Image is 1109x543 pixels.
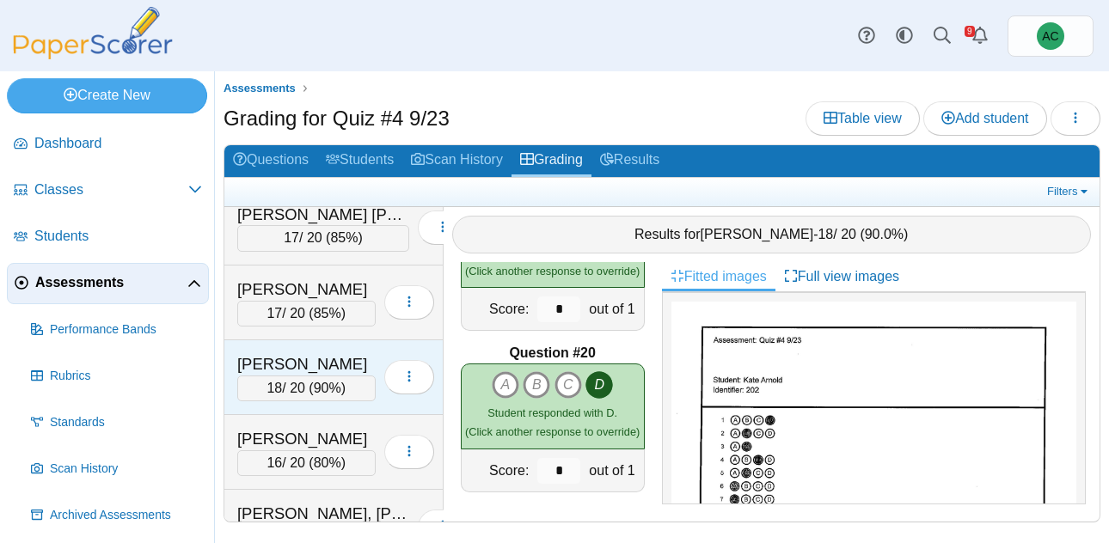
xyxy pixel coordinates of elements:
[865,227,904,241] span: 90.0%
[523,371,550,399] i: B
[317,145,402,177] a: Students
[267,455,282,470] span: 16
[961,17,999,55] a: Alerts
[585,371,613,399] i: D
[775,262,908,291] a: Full view images
[512,145,591,177] a: Grading
[237,301,376,326] div: / 20 ( )
[701,227,814,241] span: [PERSON_NAME]
[224,145,317,177] a: Questions
[224,104,450,133] h1: Grading for Quiz #4 9/23
[24,356,209,397] a: Rubrics
[509,344,595,363] b: Question #20
[237,503,409,525] div: [PERSON_NAME], [PERSON_NAME]
[35,273,187,292] span: Assessments
[487,406,617,419] span: Student responded with D.
[237,353,376,375] div: [PERSON_NAME]
[1037,22,1064,50] span: Andrew Christman
[314,455,341,470] span: 80%
[24,495,209,536] a: Archived Assessments
[7,124,209,165] a: Dashboard
[585,288,643,330] div: out of 1
[267,381,282,395] span: 18
[941,111,1028,125] span: Add student
[34,180,188,199] span: Classes
[330,230,358,245] span: 85%
[465,246,640,278] small: (Click another response to override)
[267,306,282,320] span: 17
[1008,15,1094,57] a: Andrew Christman
[219,78,300,100] a: Assessments
[462,288,534,330] div: Score:
[50,321,202,339] span: Performance Bands
[923,101,1046,136] a: Add student
[224,82,296,95] span: Assessments
[50,461,202,478] span: Scan History
[34,227,202,246] span: Students
[1042,30,1058,42] span: Andrew Christman
[7,7,179,59] img: PaperScorer
[237,225,409,251] div: / 20 ( )
[7,170,209,211] a: Classes
[462,449,534,491] div: Score:
[585,449,643,491] div: out of 1
[7,47,179,62] a: PaperScorer
[818,227,833,241] span: 18
[34,134,202,153] span: Dashboard
[284,230,299,245] span: 17
[50,414,202,431] span: Standards
[24,309,209,351] a: Performance Bands
[314,381,341,395] span: 90%
[824,111,902,125] span: Table view
[452,216,1092,253] div: Results for - / 20 ( )
[237,375,376,401] div: / 20 ( )
[591,145,668,177] a: Results
[465,406,640,438] small: (Click another response to override)
[1043,183,1095,200] a: Filters
[662,262,775,291] a: Fitted images
[50,368,202,385] span: Rubrics
[24,448,209,490] a: Scan History
[492,371,519,399] i: A
[50,507,202,524] span: Archived Assessments
[237,278,376,301] div: [PERSON_NAME]
[7,217,209,258] a: Students
[314,306,341,320] span: 85%
[24,402,209,443] a: Standards
[402,145,512,177] a: Scan History
[7,263,209,304] a: Assessments
[554,371,582,399] i: C
[237,450,376,476] div: / 20 ( )
[7,78,207,113] a: Create New
[237,428,376,450] div: [PERSON_NAME]
[806,101,920,136] a: Table view
[237,204,409,226] div: [PERSON_NAME] [PERSON_NAME]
